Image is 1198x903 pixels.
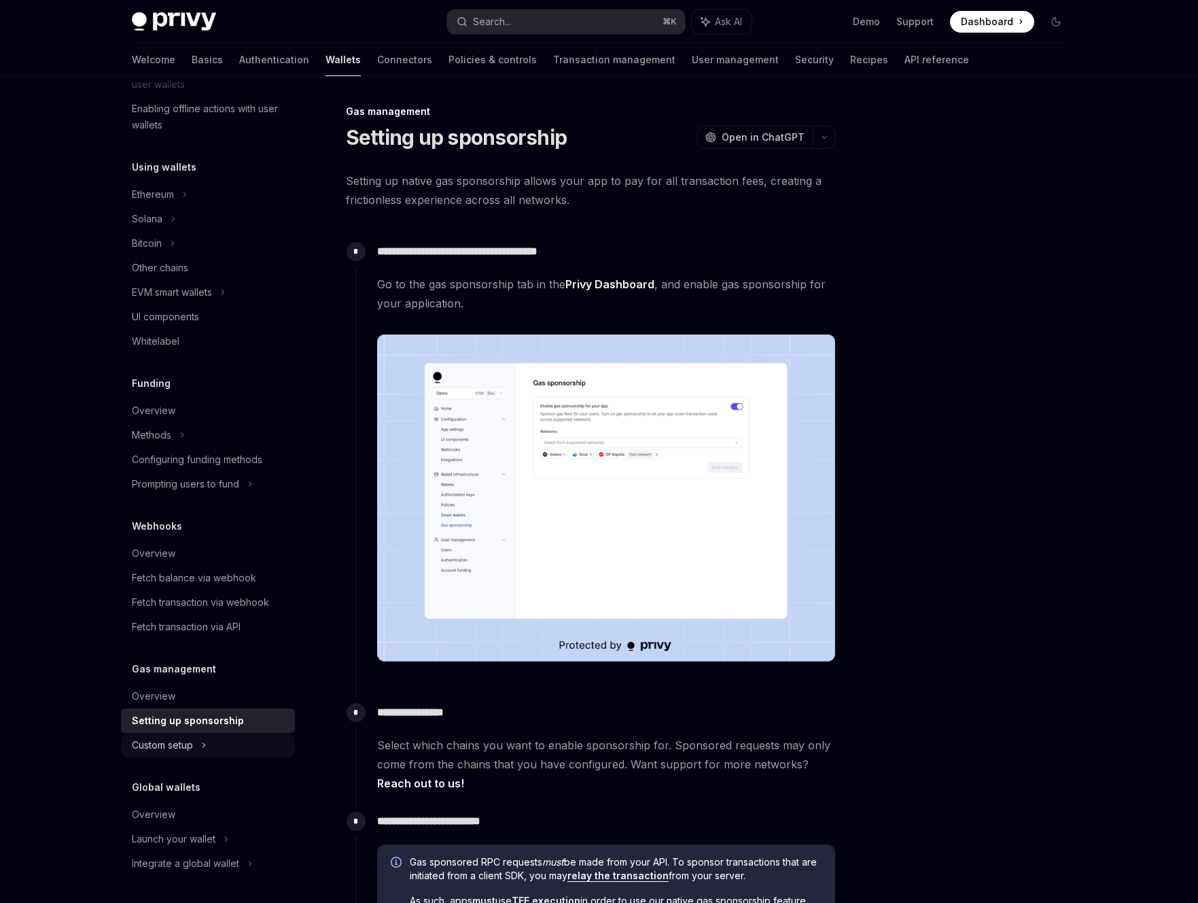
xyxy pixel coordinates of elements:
[132,476,239,492] div: Prompting users to fund
[121,709,295,733] a: Setting up sponsorship
[132,159,196,175] h5: Using wallets
[121,684,295,709] a: Overview
[192,44,223,76] a: Basics
[377,736,835,793] span: Select which chains you want to enable sponsorship for. Sponsored requests may only come from the...
[961,15,1013,29] span: Dashboard
[391,857,404,870] svg: Info
[692,44,779,76] a: User management
[132,309,199,325] div: UI components
[132,101,287,133] div: Enabling offline actions with user wallets
[132,235,162,252] div: Bitcoin
[692,10,752,34] button: Ask AI
[121,541,295,566] a: Overview
[132,375,171,392] h5: Funding
[567,870,669,882] a: relay the transaction
[697,126,813,149] button: Open in ChatGPT
[132,333,179,350] div: Whitelabel
[132,806,175,823] div: Overview
[377,44,432,76] a: Connectors
[132,186,174,203] div: Ethereum
[950,11,1034,33] a: Dashboard
[132,619,241,635] div: Fetch transaction via API
[346,105,836,118] div: Gas management
[121,398,295,423] a: Overview
[377,275,835,313] span: Go to the gas sponsorship tab in the , and enable gas sponsorship for your application.
[565,277,654,292] a: Privy Dashboard
[121,447,295,472] a: Configuring funding methods
[663,16,677,27] span: ⌘ K
[121,566,295,590] a: Fetch balance via webhook
[121,305,295,329] a: UI components
[346,125,567,150] h1: Setting up sponsorship
[132,427,171,443] div: Methods
[239,44,309,76] a: Authentication
[132,12,216,31] img: dark logo
[904,44,969,76] a: API reference
[850,44,888,76] a: Recipes
[132,713,244,729] div: Setting up sponsorship
[553,44,675,76] a: Transaction management
[447,10,685,34] button: Search...⌘K
[346,171,836,209] span: Setting up native gas sponsorship allows your app to pay for all transaction fees, creating a fri...
[715,15,742,29] span: Ask AI
[132,831,215,847] div: Launch your wallet
[132,284,212,301] div: EVM smart wallets
[121,97,295,137] a: Enabling offline actions with user wallets
[132,855,239,872] div: Integrate a global wallet
[132,44,175,76] a: Welcome
[377,777,464,791] a: Reach out to us!
[132,661,216,677] h5: Gas management
[121,329,295,354] a: Whitelabel
[132,570,256,586] div: Fetch balance via webhook
[121,256,295,280] a: Other chains
[132,545,175,562] div: Overview
[325,44,361,76] a: Wallets
[795,44,834,76] a: Security
[722,131,805,144] span: Open in ChatGPT
[448,44,537,76] a: Policies & controls
[132,737,193,753] div: Custom setup
[410,855,822,883] span: Gas sponsored RPC requests be made from your API. To sponsor transactions that are initiated from...
[473,14,511,30] div: Search...
[132,211,162,227] div: Solana
[132,403,175,419] div: Overview
[121,615,295,639] a: Fetch transaction via API
[121,590,295,615] a: Fetch transaction via webhook
[132,451,262,468] div: Configuring funding methods
[132,779,200,796] h5: Global wallets
[1045,11,1067,33] button: Toggle dark mode
[132,518,182,534] h5: Webhooks
[377,335,835,662] img: images/gas-sponsorship.png
[132,260,188,276] div: Other chains
[121,802,295,827] a: Overview
[542,856,564,868] em: must
[132,594,269,611] div: Fetch transaction via webhook
[896,15,934,29] a: Support
[853,15,880,29] a: Demo
[132,688,175,704] div: Overview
